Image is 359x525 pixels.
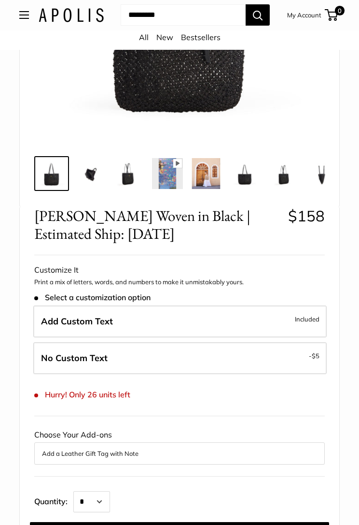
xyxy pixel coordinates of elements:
[152,159,183,190] img: Mercado Woven in Black | Estimated Ship: Oct. 19th
[266,157,301,191] a: Mercado Woven in Black | Estimated Ship: Oct. 19th
[246,5,270,26] button: Search
[34,157,69,191] a: Mercado Woven in Black | Estimated Ship: Oct. 19th
[42,448,317,460] button: Add a Leather Gift Tag with Note
[304,157,339,191] a: Mercado Woven in Black | Estimated Ship: Oct. 19th
[34,207,281,243] span: [PERSON_NAME] Woven in Black | Estimated Ship: [DATE]
[326,10,338,21] a: 0
[36,159,67,190] img: Mercado Woven in Black | Estimated Ship: Oct. 19th
[33,306,327,338] label: Add Custom Text
[34,428,325,465] div: Choose Your Add-ons
[156,33,173,43] a: New
[111,157,146,191] a: Mercado Woven in Black | Estimated Ship: Oct. 19th
[309,350,319,362] span: -
[335,6,345,16] span: 0
[287,10,321,21] a: My Account
[306,159,337,190] img: Mercado Woven in Black | Estimated Ship: Oct. 19th
[150,157,185,191] a: Mercado Woven in Black | Estimated Ship: Oct. 19th
[34,489,73,513] label: Quantity:
[39,9,104,23] img: Apolis
[181,33,221,43] a: Bestsellers
[312,352,319,360] span: $5
[75,159,106,190] img: Mercado Woven in Black | Estimated Ship: Oct. 19th
[41,353,108,364] span: No Custom Text
[268,159,299,190] img: Mercado Woven in Black | Estimated Ship: Oct. 19th
[113,159,144,190] img: Mercado Woven in Black | Estimated Ship: Oct. 19th
[295,314,319,325] span: Included
[189,157,223,191] a: Mercado Woven in Black | Estimated Ship: Oct. 19th
[288,207,325,226] span: $158
[34,293,151,303] span: Select a customization option
[34,391,130,400] span: Hurry! Only 26 units left
[34,263,325,278] div: Customize It
[227,157,262,191] a: Mercado Woven in Black | Estimated Ship: Oct. 19th
[191,159,221,190] img: Mercado Woven in Black | Estimated Ship: Oct. 19th
[41,316,113,327] span: Add Custom Text
[73,157,108,191] a: Mercado Woven in Black | Estimated Ship: Oct. 19th
[33,343,327,375] label: Leave Blank
[139,33,149,43] a: All
[34,278,325,288] p: Print a mix of letters, words, and numbers to make it unmistakably yours.
[19,12,29,19] button: Open menu
[229,159,260,190] img: Mercado Woven in Black | Estimated Ship: Oct. 19th
[121,5,246,26] input: Search...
